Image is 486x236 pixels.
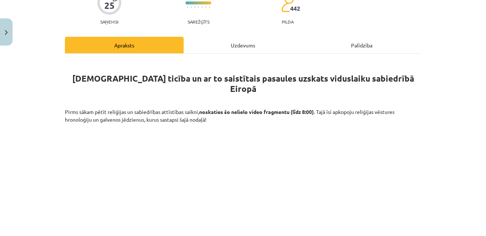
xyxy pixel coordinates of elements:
p: Sarežģīts [188,19,209,24]
div: Palīdzība [302,37,421,53]
p: pilda [282,19,294,24]
img: icon-short-line-57e1e144782c952c97e751825c79c345078a6d821885a25fce030b3d8c18986b.svg [209,6,210,8]
img: icon-short-line-57e1e144782c952c97e751825c79c345078a6d821885a25fce030b3d8c18986b.svg [198,6,199,8]
strong: noskaties šo nelielo video fragmentu (līdz 8:00) [199,108,314,115]
div: Apraksts [65,37,184,53]
img: icon-close-lesson-0947bae3869378f0d4975bcd49f059093ad1ed9edebbc8119c70593378902aed.svg [5,30,8,35]
strong: [DEMOGRAPHIC_DATA] ticība un ar to saistītais pasaules uzskats viduslaiku sabiedrībā Eiropā [72,73,414,94]
img: icon-short-line-57e1e144782c952c97e751825c79c345078a6d821885a25fce030b3d8c18986b.svg [194,6,195,8]
span: 442 [290,5,300,12]
img: icon-short-line-57e1e144782c952c97e751825c79c345078a6d821885a25fce030b3d8c18986b.svg [191,6,191,8]
img: icon-short-line-57e1e144782c952c97e751825c79c345078a6d821885a25fce030b3d8c18986b.svg [187,6,188,8]
div: Uzdevums [184,37,302,53]
p: Pirms sākam pētīt reliģijas un sabiedrības attīstības saikni, . Tajā īsi apkopoju reliģijas vēstu... [65,108,421,124]
div: 25 [104,0,115,11]
img: icon-short-line-57e1e144782c952c97e751825c79c345078a6d821885a25fce030b3d8c18986b.svg [202,6,202,8]
p: Saņemsi [97,19,121,24]
img: icon-short-line-57e1e144782c952c97e751825c79c345078a6d821885a25fce030b3d8c18986b.svg [205,6,206,8]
